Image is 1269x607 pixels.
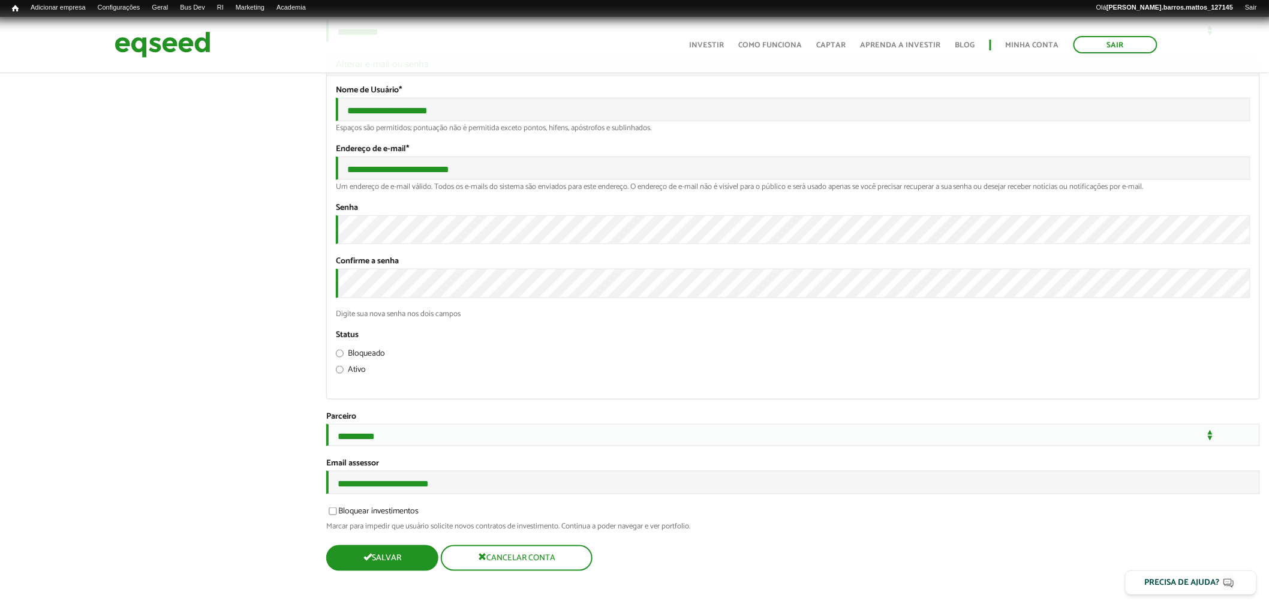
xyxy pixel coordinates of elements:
span: Início [12,4,19,13]
a: Início [6,3,25,14]
span: Este campo é obrigatório. [399,83,402,97]
img: EqSeed [115,29,211,61]
input: Ativo [336,366,344,374]
a: Sair [1239,3,1263,13]
a: Aprenda a investir [861,41,941,49]
label: Endereço de e-mail [336,145,409,154]
a: Blog [955,41,975,49]
label: Confirme a senha [336,257,399,266]
label: Ativo [336,366,366,378]
a: Olá[PERSON_NAME].barros.mattos_127145 [1090,3,1239,13]
a: Geral [146,3,174,13]
label: Bloqueado [336,350,385,362]
input: Bloquear investimentos [322,507,344,515]
label: Nome de Usuário [336,86,402,95]
div: Um endereço de e-mail válido. Todos os e-mails do sistema são enviados para este endereço. O ende... [336,183,1250,191]
a: Minha conta [1006,41,1059,49]
span: Este campo é obrigatório. [406,142,409,156]
a: Como funciona [739,41,802,49]
a: Investir [690,41,724,49]
label: Parceiro [326,413,356,421]
a: Academia [270,3,312,13]
div: Marcar para impedir que usuário solicite novos contratos de investimento. Continua a poder navega... [326,522,1260,530]
div: Digite sua nova senha nos dois campos [336,310,1250,318]
label: Senha [336,204,358,212]
label: Bloquear investimentos [326,507,419,519]
label: Status [336,331,359,339]
button: Cancelar conta [441,545,593,571]
a: Sair [1073,36,1157,53]
a: Bus Dev [174,3,211,13]
a: Adicionar empresa [25,3,92,13]
button: Salvar [326,545,438,571]
a: Configurações [92,3,146,13]
a: Captar [817,41,846,49]
strong: [PERSON_NAME].barros.mattos_127145 [1106,4,1233,11]
label: Email assessor [326,459,379,468]
div: Espaços são permitidos; pontuação não é permitida exceto pontos, hifens, apóstrofos e sublinhados. [336,124,1250,132]
input: Bloqueado [336,350,344,357]
a: Marketing [230,3,270,13]
a: RI [211,3,230,13]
